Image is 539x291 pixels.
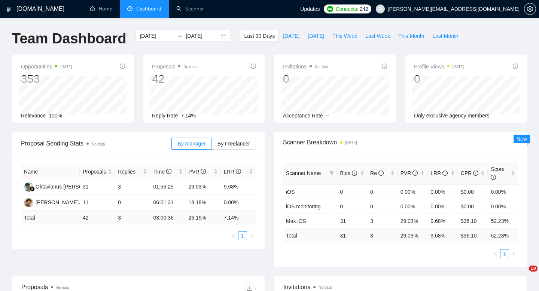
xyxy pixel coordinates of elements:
td: 01:56:25 [150,179,185,195]
span: No data [92,142,105,146]
span: Last Week [365,32,390,40]
a: 1 [500,249,509,258]
iframe: Intercom live chat [514,266,532,284]
td: Total [283,228,337,243]
span: swap-right [177,33,183,39]
span: Scanner Breakdown [283,138,518,147]
td: 0 [337,199,367,214]
span: This Week [332,32,357,40]
a: OOOktavianus [PERSON_NAME] Tape [24,183,119,189]
button: [DATE] [304,30,328,42]
span: No data [319,285,332,290]
img: OO [24,182,33,192]
span: info-circle [352,171,357,176]
span: filter [329,171,334,175]
a: 1 [238,232,247,240]
span: Reply Rate [152,113,178,119]
span: info-circle [382,64,387,69]
a: searchScanner [176,6,204,12]
td: 7.14 % [221,211,256,225]
span: filter [328,168,335,179]
td: 3 [367,214,398,228]
button: Last Week [361,30,394,42]
span: right [249,233,254,238]
td: 26.19 % [186,211,221,225]
td: 31 [337,228,367,243]
input: Start date [140,32,174,40]
span: Time [153,169,171,175]
td: $0.00 [458,184,488,199]
td: 9.68% [221,179,256,195]
span: Only exclusive agency members [414,113,490,119]
button: Last 30 Days [240,30,279,42]
td: 29.03 % [398,228,428,243]
td: 52.23% [488,214,518,228]
span: Scanner Name [286,170,321,176]
span: info-circle [166,169,171,174]
div: 353 [21,72,72,86]
img: upwork-logo.png [327,6,333,12]
span: Dashboard [136,6,161,12]
span: New [517,136,527,142]
span: By manager [177,141,205,147]
span: info-circle [412,171,418,176]
span: left [493,251,498,256]
span: info-circle [120,64,125,69]
button: This Week [328,30,361,42]
span: dashboard [127,6,133,11]
span: This Month [398,32,424,40]
span: info-circle [513,64,518,69]
td: 0.00% [427,199,458,214]
span: info-circle [251,64,256,69]
div: 0 [414,72,464,86]
td: 3 [367,228,398,243]
td: $ 36.10 [458,228,488,243]
th: Proposals [80,165,115,179]
span: info-circle [201,169,206,174]
li: Next Page [247,231,256,240]
td: 29.03% [186,179,221,195]
span: to [177,33,183,39]
span: Bids [340,170,357,176]
span: Proposal Sending Stats [21,139,171,148]
span: LRR [430,170,448,176]
span: Relevance [21,113,46,119]
span: Last Month [432,32,458,40]
td: 31 [80,179,115,195]
td: 06:01:31 [150,195,185,211]
td: 0 [337,184,367,199]
td: 0.00% [488,199,518,214]
span: CPR [461,170,478,176]
td: 0.00% [221,195,256,211]
td: Total [21,211,80,225]
span: Last 30 Days [244,32,275,40]
li: Next Page [509,249,518,258]
span: Invitations [283,62,328,71]
input: End date [186,32,220,40]
span: 7.14% [181,113,196,119]
td: 9.68% [427,214,458,228]
span: By Freelancer [217,141,250,147]
span: Proposals [83,168,106,176]
span: info-circle [442,171,448,176]
button: This Month [394,30,428,42]
h1: Team Dashboard [12,30,126,48]
span: 242 [360,5,368,13]
img: logo [6,3,12,15]
a: homeHome [90,6,112,12]
span: LRR [224,169,241,175]
td: 0.00% [398,184,428,199]
span: PVR [189,169,206,175]
button: right [509,249,518,258]
span: Profile Views [414,62,464,71]
span: info-circle [491,175,496,180]
span: [DATE] [308,32,324,40]
th: Name [21,165,80,179]
td: 0 [367,199,398,214]
img: gigradar-bm.png [30,186,35,192]
span: Opportunities [21,62,72,71]
a: iOS [286,189,295,195]
div: 42 [152,72,197,86]
td: $36.10 [458,214,488,228]
li: 1 [500,249,509,258]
